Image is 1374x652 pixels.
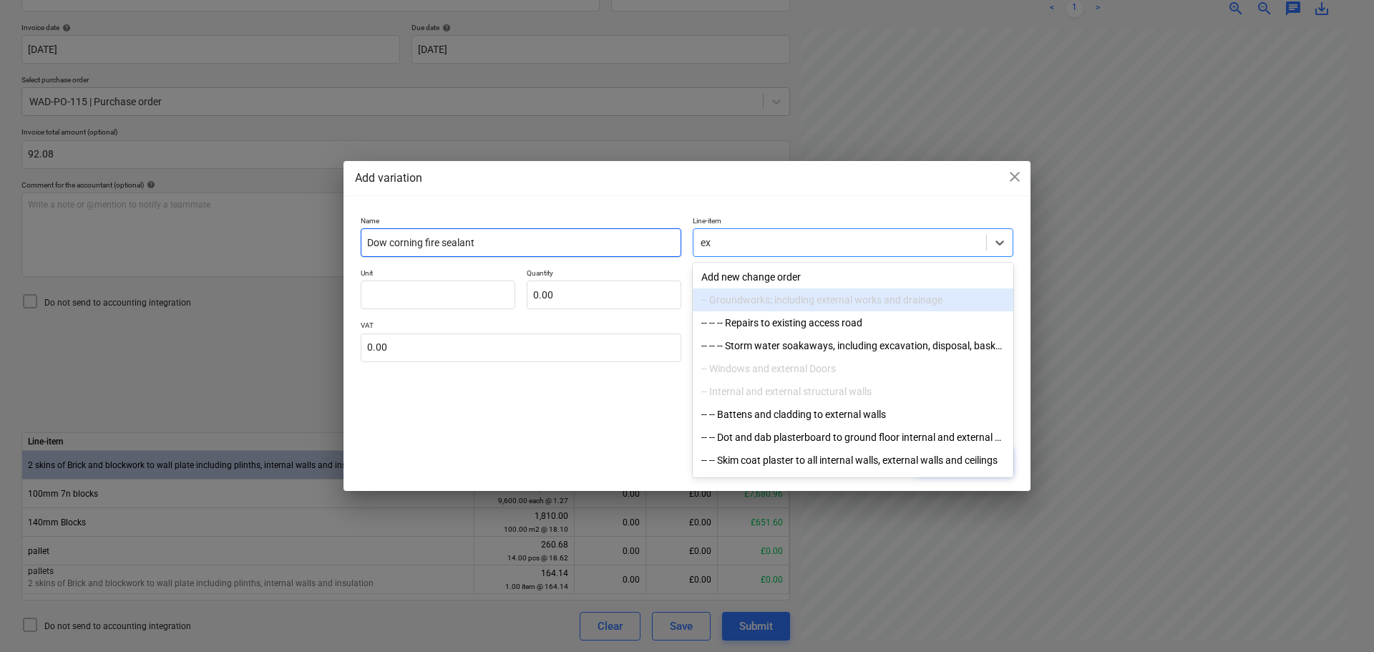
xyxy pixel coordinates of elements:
p: VAT [361,321,681,333]
iframe: Chat Widget [1302,583,1374,652]
div: -- Groundworks; including external works and drainage [693,288,1013,311]
p: Unit [361,268,515,281]
div: -- Windows and external Doors [693,357,1013,380]
p: Quantity [527,268,681,281]
div: -- -- Skim coat plaster to all internal walls, external walls and ceilings [693,449,1013,472]
div: -- -- Dot and dab plasterboard to ground floor internal and external walls [693,426,1013,449]
span: close [1006,168,1023,185]
div: Add variation [355,170,1019,187]
div: Add new change order [693,266,1013,288]
div: -- Internal and external structural walls [693,380,1013,403]
p: Name [361,216,681,228]
div: -- -- Battens and cladding to external walls [693,403,1013,426]
div: close [1006,168,1023,190]
div: -- YTC Exit Fee [693,472,1013,495]
p: Line-item [693,216,1013,228]
div: -- -- -- Repairs to existing access road [693,311,1013,334]
div: -- -- -- Storm water soakaways, including excavation, disposal, baskets, membranes, connections a... [693,334,1013,357]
